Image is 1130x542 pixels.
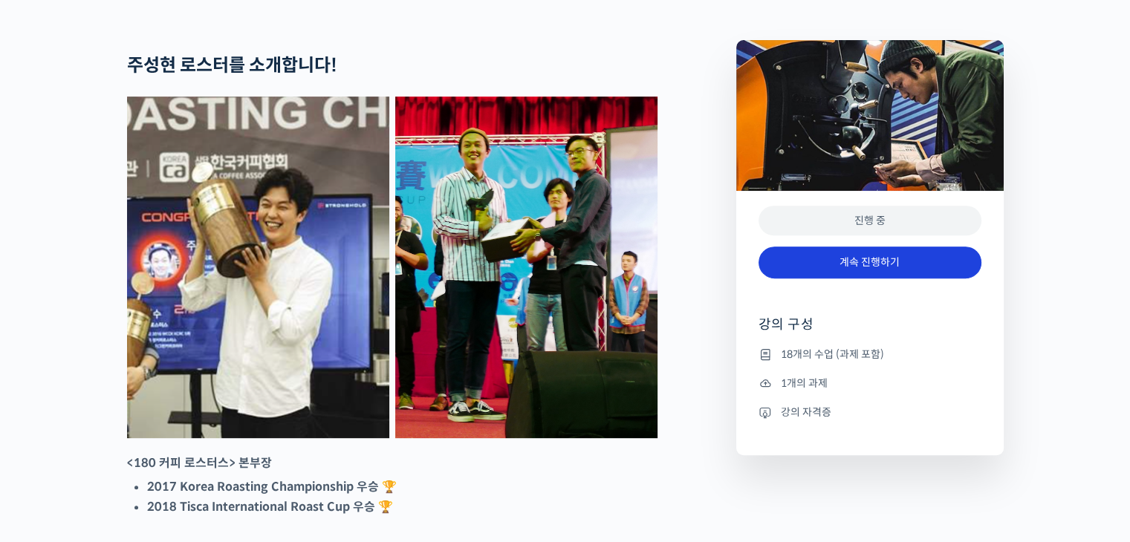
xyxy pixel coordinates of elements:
[759,345,981,363] li: 18개의 수업 (과제 포함)
[136,442,154,454] span: 대화
[759,374,981,392] li: 1개의 과제
[147,499,393,515] strong: 2018 Tisca International Roast Cup 우승 🏆
[127,54,337,76] strong: 주성현 로스터를 소개합니다!
[192,419,285,456] a: 설정
[759,246,981,278] a: 계속 진행하기
[759,206,981,236] div: 진행 중
[4,419,98,456] a: 홈
[98,419,192,456] a: 대화
[759,316,981,345] h4: 강의 구성
[47,441,56,453] span: 홈
[230,441,247,453] span: 설정
[147,479,397,494] strong: 2017 Korea Roasting Championship 우승 🏆
[127,455,272,471] strong: <180 커피 로스터스> 본부장
[759,403,981,421] li: 강의 자격증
